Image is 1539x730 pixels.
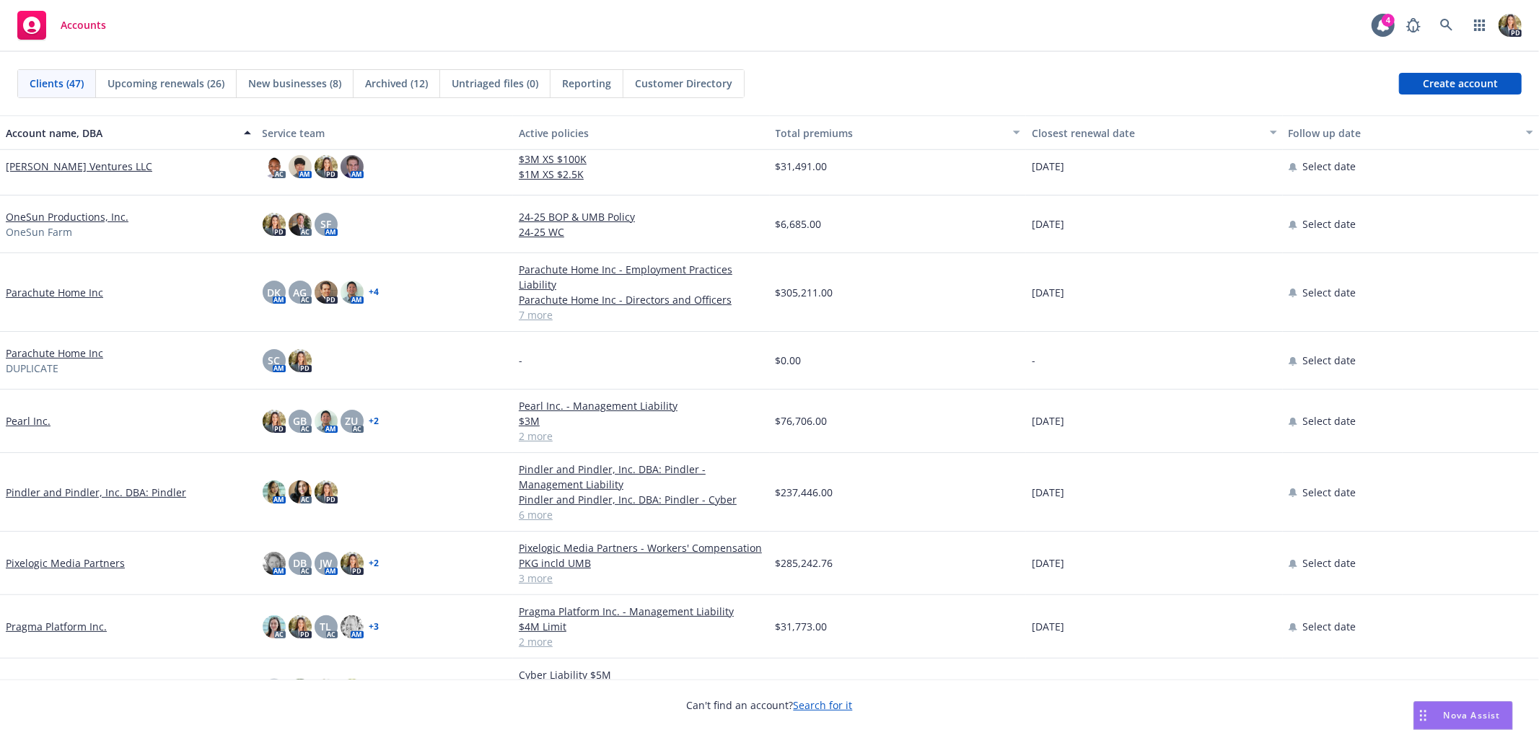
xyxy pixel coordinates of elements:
[519,262,764,292] a: Parachute Home Inc - Employment Practices Liability
[315,281,338,304] img: photo
[1032,285,1064,300] span: [DATE]
[263,155,286,178] img: photo
[268,353,280,368] span: SC
[6,126,235,141] div: Account name, DBA
[519,540,764,555] a: Pixelogic Media Partners - Workers' Compensation
[776,485,833,500] span: $237,446.00
[519,667,764,682] a: Cyber Liability $5M
[770,115,1027,150] button: Total premiums
[6,159,152,174] a: [PERSON_NAME] Ventures LLC
[263,552,286,575] img: photo
[293,285,307,300] span: AG
[776,285,833,300] span: $305,211.00
[776,413,828,428] span: $76,706.00
[1032,413,1064,428] span: [DATE]
[1413,701,1513,730] button: Nova Assist
[369,288,380,296] a: + 4
[1032,353,1035,368] span: -
[519,398,764,413] a: Pearl Inc. - Management Liability
[519,507,764,522] a: 6 more
[320,216,331,232] span: SF
[452,76,538,91] span: Untriaged files (0)
[519,307,764,322] a: 7 more
[369,623,380,631] a: + 3
[6,555,125,571] a: Pixelogic Media Partners
[108,76,224,91] span: Upcoming renewals (26)
[519,126,764,141] div: Active policies
[1032,159,1064,174] span: [DATE]
[1382,14,1395,27] div: 4
[1303,485,1356,500] span: Select date
[1303,555,1356,571] span: Select date
[794,698,853,712] a: Search for it
[1303,413,1356,428] span: Select date
[519,224,764,239] a: 24-25 WC
[1303,159,1356,174] span: Select date
[315,155,338,178] img: photo
[289,213,312,236] img: photo
[1032,619,1064,634] span: [DATE]
[1032,216,1064,232] span: [DATE]
[289,349,312,372] img: photo
[263,480,286,503] img: photo
[293,413,307,428] span: GB
[6,485,186,500] a: Pindler and Pindler, Inc. DBA: Pindler
[1303,216,1356,232] span: Select date
[1399,11,1428,40] a: Report a Bug
[61,19,106,31] span: Accounts
[248,76,341,91] span: New businesses (8)
[257,115,514,150] button: Service team
[12,5,112,45] a: Accounts
[263,213,286,236] img: photo
[1303,353,1356,368] span: Select date
[519,634,764,649] a: 2 more
[519,353,522,368] span: -
[519,292,764,307] a: Parachute Home Inc - Directors and Officers
[341,155,364,178] img: photo
[1414,702,1432,729] div: Drag to move
[267,285,281,300] span: DK
[315,410,338,433] img: photo
[1032,485,1064,500] span: [DATE]
[346,413,359,428] span: ZU
[341,615,364,638] img: photo
[263,126,508,141] div: Service team
[320,619,332,634] span: TL
[341,281,364,304] img: photo
[519,151,764,167] a: $3M XS $100K
[315,679,338,702] img: photo
[519,413,764,428] a: $3M
[6,361,58,376] span: DUPLICATE
[519,462,764,492] a: Pindler and Pindler, Inc. DBA: Pindler - Management Liability
[519,571,764,586] a: 3 more
[6,224,72,239] span: OneSun Farm
[519,209,764,224] a: 24-25 BOP & UMB Policy
[635,76,732,91] span: Customer Directory
[1499,14,1522,37] img: photo
[369,417,380,426] a: + 2
[519,428,764,444] a: 2 more
[776,126,1005,141] div: Total premiums
[776,353,802,368] span: $0.00
[519,604,764,619] a: Pragma Platform Inc. - Management Liability
[776,159,828,174] span: $31,491.00
[6,413,51,428] a: Pearl Inc.
[289,155,312,178] img: photo
[1423,70,1498,97] span: Create account
[30,76,84,91] span: Clients (47)
[289,480,312,503] img: photo
[519,619,764,634] a: $4M Limit
[293,555,307,571] span: DB
[289,615,312,638] img: photo
[1465,11,1494,40] a: Switch app
[513,115,770,150] button: Active policies
[776,555,833,571] span: $285,242.76
[687,698,853,713] span: Can't find an account?
[519,492,764,507] a: Pindler and Pindler, Inc. DBA: Pindler - Cyber
[562,76,611,91] span: Reporting
[1032,555,1064,571] span: [DATE]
